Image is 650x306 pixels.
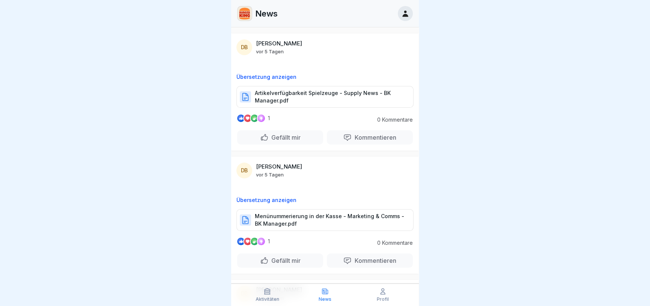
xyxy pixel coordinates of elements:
[319,297,331,302] p: News
[256,163,302,170] p: [PERSON_NAME]
[255,89,406,104] p: Artikelverfügbarkeit Spielzeuge - Supply News - BK Manager.pdf
[268,238,270,244] p: 1
[372,240,413,246] p: 0 Kommentare
[268,134,301,141] p: Gefällt mir
[255,213,406,228] p: Menünummerierung in der Kasse - Marketing & Comms - BK Manager.pdf
[352,134,396,141] p: Kommentieren
[256,48,284,54] p: vor 5 Tagen
[236,197,414,203] p: Übersetzung anzeigen
[236,220,414,227] a: Menünummerierung in der Kasse - Marketing & Comms - BK Manager.pdf
[372,117,413,123] p: 0 Kommentare
[255,9,278,18] p: News
[377,297,389,302] p: Profil
[268,115,270,121] p: 1
[236,96,414,104] a: Artikelverfügbarkeit Spielzeuge - Supply News - BK Manager.pdf
[352,257,396,264] p: Kommentieren
[256,40,302,47] p: [PERSON_NAME]
[268,257,301,264] p: Gefällt mir
[236,163,252,178] div: DB
[256,297,279,302] p: Aktivitäten
[256,172,284,178] p: vor 5 Tagen
[236,39,252,55] div: DB
[236,74,414,80] p: Übersetzung anzeigen
[238,6,252,21] img: w2f18lwxr3adf3talrpwf6id.png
